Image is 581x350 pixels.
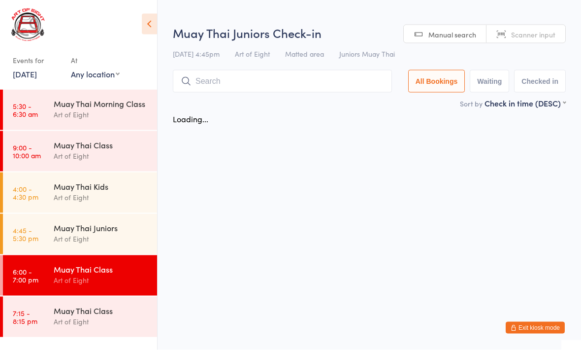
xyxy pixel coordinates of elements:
[511,30,555,39] span: Scanner input
[71,52,120,69] div: At
[460,99,483,108] label: Sort by
[13,102,38,118] time: 5:30 - 6:30 am
[285,49,324,59] span: Matted area
[13,143,41,159] time: 9:00 - 10:00 am
[506,322,565,334] button: Exit kiosk mode
[173,25,566,41] h2: Muay Thai Juniors Check-in
[54,150,149,162] div: Art of Eight
[173,113,208,124] div: Loading...
[3,173,157,213] a: 4:00 -4:30 pmMuay Thai KidsArt of Eight
[470,70,509,93] button: Waiting
[339,49,395,59] span: Juniors Muay Thai
[54,181,149,192] div: Muay Thai Kids
[13,69,37,79] a: [DATE]
[54,275,149,286] div: Art of Eight
[408,70,465,93] button: All Bookings
[3,90,157,130] a: 5:30 -6:30 amMuay Thai Morning ClassArt of Eight
[3,214,157,254] a: 4:45 -5:30 pmMuay Thai JuniorsArt of Eight
[10,7,47,42] img: Art of Eight
[13,309,37,325] time: 7:15 - 8:15 pm
[3,297,157,337] a: 7:15 -8:15 pmMuay Thai ClassArt of Eight
[54,222,149,233] div: Muay Thai Juniors
[54,264,149,275] div: Muay Thai Class
[13,52,61,69] div: Events for
[54,305,149,316] div: Muay Thai Class
[235,49,270,59] span: Art of Eight
[3,131,157,172] a: 9:00 -10:00 amMuay Thai ClassArt of Eight
[71,69,120,79] div: Any location
[173,70,392,93] input: Search
[514,70,566,93] button: Checked in
[3,255,157,296] a: 6:00 -7:00 pmMuay Thai ClassArt of Eight
[54,233,149,245] div: Art of Eight
[13,226,38,242] time: 4:45 - 5:30 pm
[54,109,149,120] div: Art of Eight
[54,192,149,203] div: Art of Eight
[54,98,149,109] div: Muay Thai Morning Class
[428,30,476,39] span: Manual search
[173,49,220,59] span: [DATE] 4:45pm
[54,316,149,327] div: Art of Eight
[13,268,38,283] time: 6:00 - 7:00 pm
[13,185,38,201] time: 4:00 - 4:30 pm
[484,98,566,108] div: Check in time (DESC)
[54,140,149,150] div: Muay Thai Class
